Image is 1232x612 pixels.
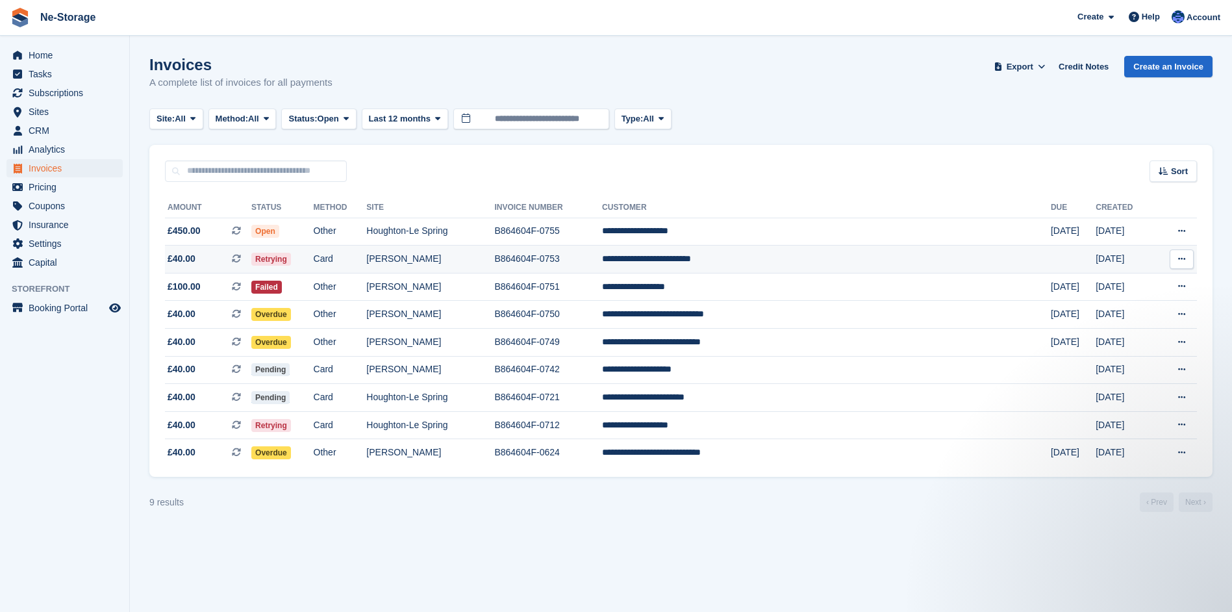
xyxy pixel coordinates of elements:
a: menu [6,253,123,272]
th: Method [314,198,367,218]
td: [DATE] [1096,246,1154,274]
td: Other [314,329,367,357]
a: menu [6,65,123,83]
td: [DATE] [1096,329,1154,357]
td: Houghton-Le Spring [366,384,494,412]
span: Site: [157,112,175,125]
span: £40.00 [168,307,195,321]
span: Tasks [29,65,107,83]
th: Due [1051,198,1096,218]
a: menu [6,84,123,102]
span: Booking Portal [29,299,107,317]
td: B864604F-0749 [494,329,602,357]
span: Method: [216,112,249,125]
span: Open [251,225,279,238]
span: £40.00 [168,252,195,266]
span: Pricing [29,178,107,196]
td: B864604F-0753 [494,246,602,274]
th: Created [1096,198,1154,218]
th: Customer [602,198,1051,218]
a: menu [6,216,123,234]
td: [DATE] [1051,273,1096,301]
a: menu [6,140,123,159]
td: B864604F-0742 [494,356,602,384]
span: £40.00 [168,418,195,432]
a: Preview store [107,300,123,316]
td: [DATE] [1096,273,1154,301]
td: [DATE] [1096,301,1154,329]
button: Status: Open [281,108,356,130]
span: Account [1187,11,1220,24]
span: Subscriptions [29,84,107,102]
th: Invoice Number [494,198,602,218]
span: £40.00 [168,335,195,349]
span: Pending [251,391,290,404]
a: menu [6,159,123,177]
span: Coupons [29,197,107,215]
img: Karol Carter [1172,10,1185,23]
span: £40.00 [168,390,195,404]
a: menu [6,178,123,196]
td: Houghton-Le Spring [366,218,494,246]
a: Next [1179,492,1213,512]
h1: Invoices [149,56,333,73]
span: Invoices [29,159,107,177]
a: Create an Invoice [1124,56,1213,77]
th: Status [251,198,313,218]
span: Export [1007,60,1033,73]
span: Overdue [251,446,291,459]
td: Other [314,301,367,329]
span: All [248,112,259,125]
th: Site [366,198,494,218]
button: Type: All [614,108,672,130]
td: [DATE] [1096,218,1154,246]
button: Method: All [208,108,277,130]
a: Credit Notes [1053,56,1114,77]
td: [PERSON_NAME] [366,439,494,466]
span: Create [1077,10,1103,23]
span: Overdue [251,336,291,349]
td: [DATE] [1051,218,1096,246]
span: Sites [29,103,107,121]
span: Help [1142,10,1160,23]
nav: Page [1137,492,1215,512]
span: Home [29,46,107,64]
td: Other [314,218,367,246]
span: Retrying [251,419,291,432]
span: Sort [1171,165,1188,178]
td: B864604F-0751 [494,273,602,301]
span: Retrying [251,253,291,266]
span: Storefront [12,283,129,296]
a: menu [6,103,123,121]
td: [DATE] [1051,329,1096,357]
span: £40.00 [168,363,195,376]
span: All [643,112,654,125]
td: [DATE] [1096,411,1154,439]
td: Other [314,439,367,466]
a: menu [6,121,123,140]
p: A complete list of invoices for all payments [149,75,333,90]
span: Overdue [251,308,291,321]
span: CRM [29,121,107,140]
span: Status: [288,112,317,125]
th: Amount [165,198,251,218]
a: Previous [1140,492,1174,512]
td: [PERSON_NAME] [366,301,494,329]
a: Ne-Storage [35,6,101,28]
td: Other [314,273,367,301]
td: [DATE] [1096,439,1154,466]
span: £450.00 [168,224,201,238]
button: Last 12 months [362,108,448,130]
td: B864604F-0750 [494,301,602,329]
td: [DATE] [1051,301,1096,329]
span: Failed [251,281,282,294]
a: menu [6,235,123,253]
td: Card [314,356,367,384]
td: [DATE] [1096,384,1154,412]
td: Card [314,384,367,412]
span: Open [318,112,339,125]
td: [DATE] [1051,439,1096,466]
td: [PERSON_NAME] [366,329,494,357]
div: 9 results [149,496,184,509]
span: Capital [29,253,107,272]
